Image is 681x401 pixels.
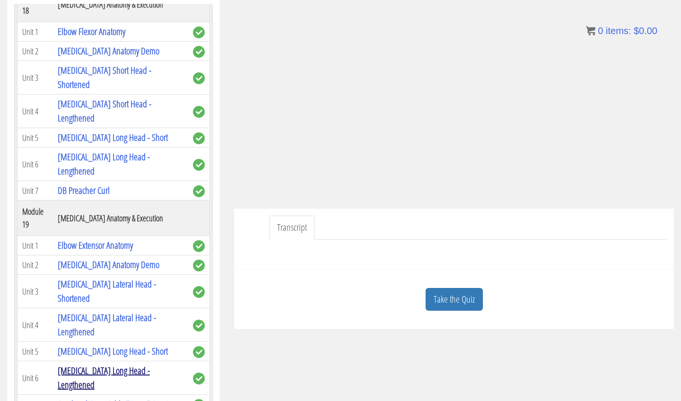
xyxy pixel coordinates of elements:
th: [MEDICAL_DATA] Anatomy & Execution [53,200,188,236]
td: Unit 1 [17,236,53,255]
td: Unit 7 [17,181,53,200]
bdi: 0.00 [634,26,657,36]
a: [MEDICAL_DATA] Anatomy Demo [58,44,159,57]
td: Unit 5 [17,128,53,148]
td: Unit 1 [17,22,53,42]
span: complete [193,260,205,271]
a: DB Preacher Curl [58,184,110,197]
span: 0 [598,26,603,36]
a: [MEDICAL_DATA] Short Head - Shortened [58,64,151,91]
a: [MEDICAL_DATA] Lateral Head - Shortened [58,278,156,305]
img: icon11.png [586,26,595,35]
a: 0 items: $0.00 [586,26,657,36]
a: [MEDICAL_DATA] Long Head - Lengthened [58,364,150,391]
span: complete [193,106,205,118]
span: complete [193,286,205,298]
span: complete [193,46,205,58]
td: Unit 5 [17,342,53,361]
span: complete [193,240,205,252]
a: Transcript [270,216,314,240]
a: [MEDICAL_DATA] Short Head - Lengthened [58,97,151,124]
td: Unit 3 [17,61,53,95]
th: Module 19 [17,200,53,236]
span: complete [193,159,205,171]
a: [MEDICAL_DATA] Long Head - Short [58,345,168,357]
span: items: [606,26,631,36]
a: [MEDICAL_DATA] Long Head - Short [58,131,168,144]
span: complete [193,132,205,144]
td: Unit 4 [17,308,53,342]
td: Unit 2 [17,255,53,275]
span: complete [193,373,205,384]
td: Unit 6 [17,361,53,395]
a: [MEDICAL_DATA] Lateral Head - Lengthened [58,311,156,338]
span: complete [193,346,205,358]
span: complete [193,26,205,38]
span: complete [193,72,205,84]
td: Unit 2 [17,42,53,61]
a: Elbow Extensor Anatomy [58,239,133,252]
span: $ [634,26,639,36]
a: Take the Quiz [426,288,483,311]
span: complete [193,185,205,197]
span: complete [193,320,205,331]
a: [MEDICAL_DATA] Long Head - Lengthened [58,150,150,177]
a: Elbow Flexor Anatomy [58,25,125,38]
td: Unit 4 [17,95,53,128]
td: Unit 6 [17,148,53,181]
td: Unit 3 [17,275,53,308]
a: [MEDICAL_DATA] Anatomy Demo [58,258,159,271]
